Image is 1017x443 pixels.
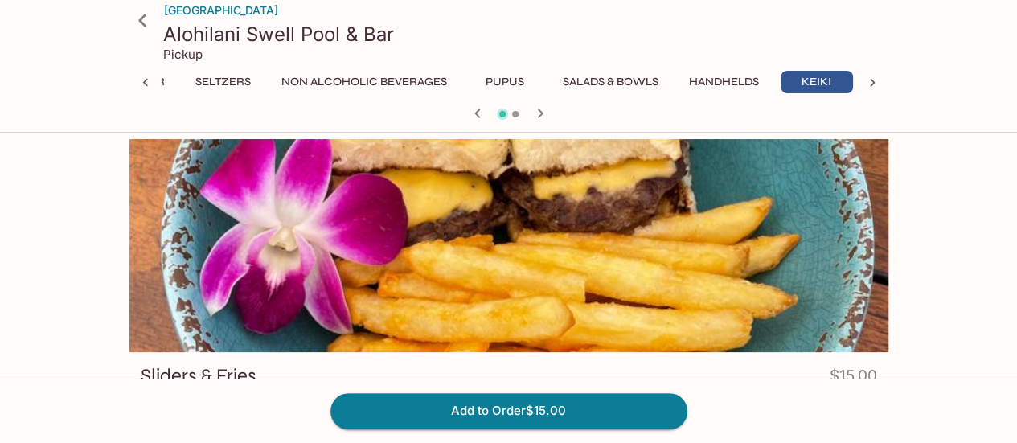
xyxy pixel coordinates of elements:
[129,139,888,352] div: Sliders & Fries
[163,47,203,62] p: Pickup
[781,71,853,93] button: Keiki
[141,363,256,388] h3: Sliders & Fries
[554,71,667,93] button: Salads & Bowls
[469,71,541,93] button: Pupus
[187,71,260,93] button: Seltzers
[680,71,768,93] button: Handhelds
[273,71,456,93] button: Non Alcoholic Beverages
[330,393,687,429] button: Add to Order$15.00
[163,22,882,47] h3: Alohilani Swell Pool & Bar
[830,363,877,395] h4: $15.00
